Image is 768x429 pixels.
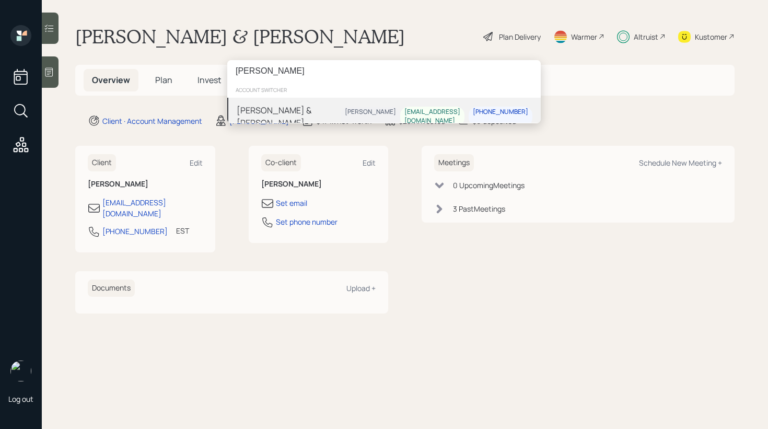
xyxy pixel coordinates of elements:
div: [PERSON_NAME] [345,108,396,117]
div: [EMAIL_ADDRESS][DOMAIN_NAME] [404,108,460,125]
div: [PERSON_NAME] & [PERSON_NAME] [237,104,341,129]
div: [PHONE_NUMBER] [473,108,528,117]
input: Type a command or search… [227,60,541,82]
div: account switcher [227,82,541,98]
